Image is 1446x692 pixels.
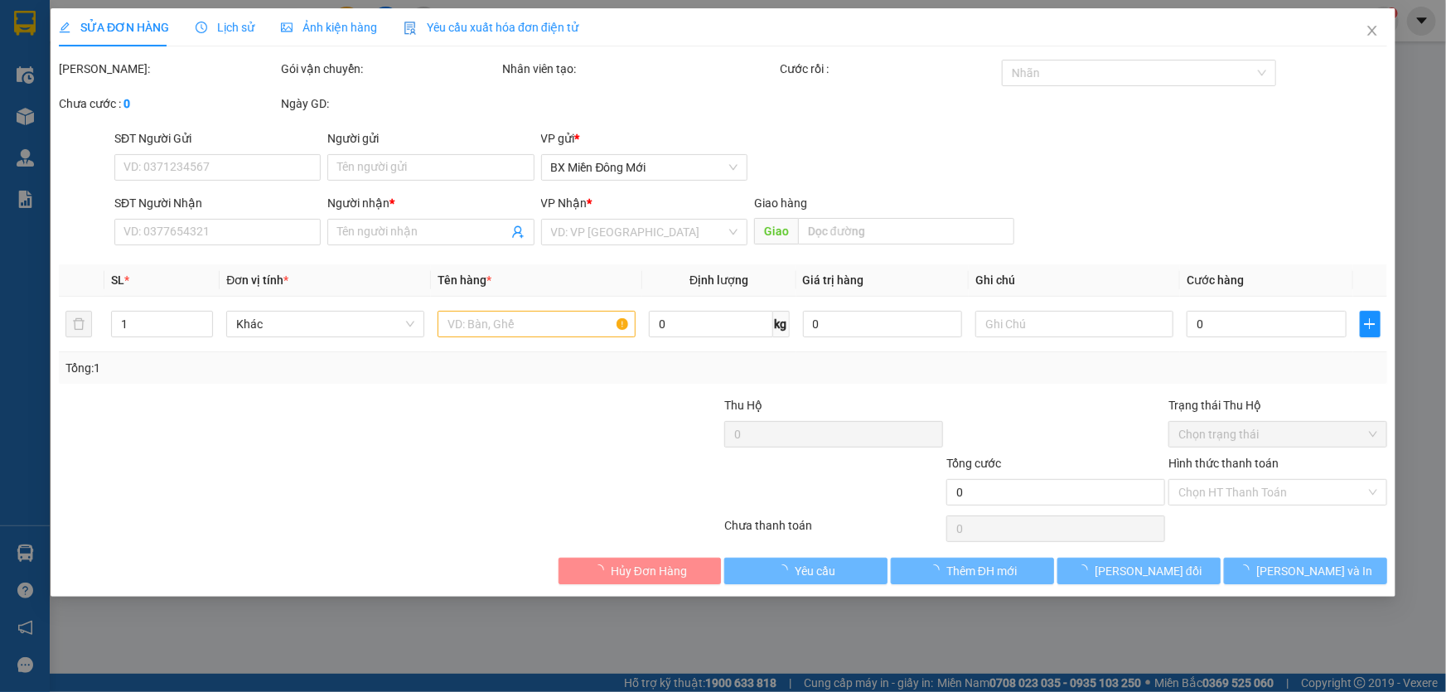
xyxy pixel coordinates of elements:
span: Đơn vị tính [226,273,288,287]
div: SĐT Người Nhận [114,194,321,212]
button: [PERSON_NAME] và In [1224,558,1387,584]
img: icon [404,22,417,35]
span: loading [776,564,795,576]
div: Chưa thanh toán [723,516,945,545]
div: Người gửi [327,129,534,148]
div: Cước rồi : [780,60,999,78]
span: kg [773,311,790,337]
button: [PERSON_NAME] đổi [1057,558,1221,584]
span: [PERSON_NAME] và In [1257,562,1373,580]
span: Lịch sử [196,21,254,34]
th: Ghi chú [969,264,1180,297]
span: VP Nhận [541,196,588,210]
span: close [1366,24,1379,37]
span: Hủy Đơn Hàng [611,562,687,580]
span: BX Miền Đông Mới [551,155,738,180]
input: Dọc đường [798,218,1014,244]
span: loading [1239,564,1257,576]
span: Giá trị hàng [803,273,864,287]
div: Gói vận chuyển: [281,60,500,78]
span: Cước hàng [1187,273,1244,287]
b: 168 Quản Lộ Phụng Hiệp, Khóm 1 [114,109,212,159]
span: Thêm ĐH mới [946,562,1017,580]
span: user-add [511,225,525,239]
span: loading [1076,564,1095,576]
div: Trạng thái Thu Hộ [1168,396,1387,414]
span: Định lượng [689,273,748,287]
span: SL [111,273,124,287]
div: Tổng: 1 [65,359,559,377]
span: loading [928,564,946,576]
span: Yêu cầu xuất hóa đơn điện tử [404,21,578,34]
span: [PERSON_NAME] đổi [1095,562,1202,580]
label: Hình thức thanh toán [1168,457,1279,470]
span: Chọn trạng thái [1178,422,1377,447]
b: 0 [123,97,130,110]
button: delete [65,311,92,337]
li: VP BX Đồng Tâm CM [114,70,220,107]
span: clock-circle [196,22,207,33]
div: Chưa cước : [59,94,278,113]
div: Ngày GD: [281,94,500,113]
input: Ghi Chú [975,311,1173,337]
span: edit [59,22,70,33]
span: Yêu cầu [795,562,835,580]
span: environment [114,110,126,122]
span: Giao [754,218,798,244]
span: Tên hàng [438,273,491,287]
button: Yêu cầu [725,558,888,584]
span: Thu Hộ [724,399,762,412]
div: Nhân viên tạo: [503,60,777,78]
span: SỬA ĐƠN HÀNG [59,21,169,34]
img: logo.jpg [8,8,66,66]
button: plus [1360,311,1381,337]
li: Xe Khách THẮNG [8,8,240,40]
input: VD: Bàn, Ghế [438,311,636,337]
div: Người nhận [327,194,534,212]
button: Hủy Đơn Hàng [559,558,722,584]
button: Close [1349,8,1395,55]
span: Ảnh kiện hàng [281,21,377,34]
div: SĐT Người Gửi [114,129,321,148]
span: Giao hàng [754,196,807,210]
li: VP BX Miền Đông Mới [8,70,114,107]
div: VP gửi [541,129,747,148]
span: plus [1361,317,1380,331]
span: loading [592,564,611,576]
span: Khác [236,312,414,336]
div: [PERSON_NAME]: [59,60,278,78]
span: picture [281,22,293,33]
button: Thêm ĐH mới [891,558,1054,584]
span: Tổng cước [946,457,1001,470]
